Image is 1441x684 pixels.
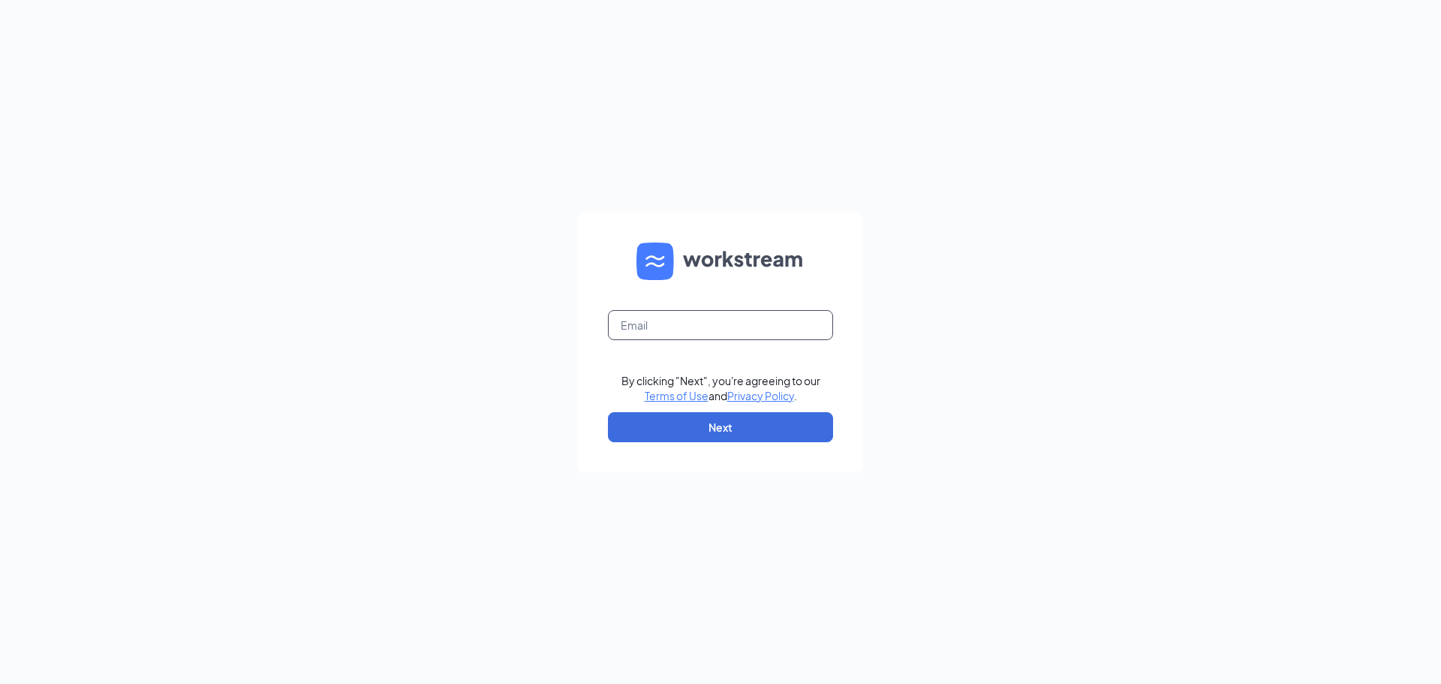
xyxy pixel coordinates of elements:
[645,389,708,402] a: Terms of Use
[608,412,833,442] button: Next
[621,373,820,403] div: By clicking "Next", you're agreeing to our and .
[727,389,794,402] a: Privacy Policy
[636,243,805,280] img: WS logo and Workstream text
[608,310,833,340] input: Email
